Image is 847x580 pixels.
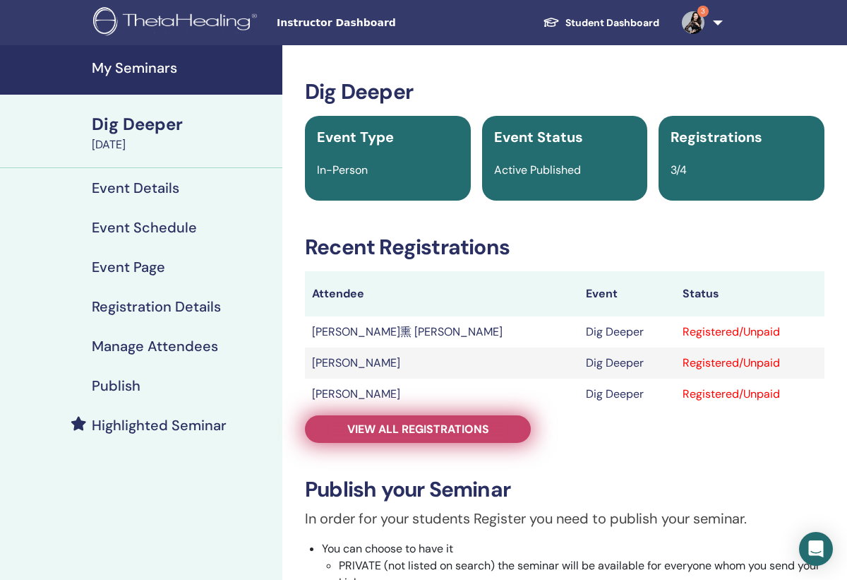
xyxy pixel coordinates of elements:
[671,162,687,177] span: 3/4
[92,219,197,236] h4: Event Schedule
[92,136,274,153] div: [DATE]
[305,79,824,105] h3: Dig Deeper
[683,355,817,372] div: Registered/Unpaid
[92,259,165,276] h4: Event Page
[347,422,489,437] span: View all registrations
[277,16,488,30] span: Instructor Dashboard
[317,128,394,146] span: Event Type
[305,348,579,379] td: [PERSON_NAME]
[543,16,560,28] img: graduation-cap-white.svg
[92,298,221,315] h4: Registration Details
[683,324,817,341] div: Registered/Unpaid
[305,508,824,529] p: In order for your students Register you need to publish your seminar.
[579,316,675,348] td: Dig Deeper
[494,128,583,146] span: Event Status
[697,6,709,17] span: 3
[531,10,671,36] a: Student Dashboard
[579,348,675,379] td: Dig Deeper
[92,417,227,434] h4: Highlighted Seminar
[494,162,581,177] span: Active Published
[92,59,274,76] h4: My Seminars
[92,377,140,394] h4: Publish
[317,162,368,177] span: In-Person
[682,11,704,34] img: default.jpg
[305,379,579,410] td: [PERSON_NAME]
[305,477,824,502] h3: Publish your Seminar
[305,316,579,348] td: [PERSON_NAME]熏 [PERSON_NAME]
[305,415,531,443] a: View all registrations
[92,338,218,355] h4: Manage Attendees
[92,179,179,196] h4: Event Details
[93,7,262,39] img: logo.png
[671,128,762,146] span: Registrations
[799,532,833,566] div: Open Intercom Messenger
[305,271,579,316] th: Attendee
[305,235,824,260] h3: Recent Registrations
[675,271,824,316] th: Status
[579,271,675,316] th: Event
[92,112,274,136] div: Dig Deeper
[579,379,675,410] td: Dig Deeper
[83,112,282,153] a: Dig Deeper[DATE]
[683,386,817,403] div: Registered/Unpaid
